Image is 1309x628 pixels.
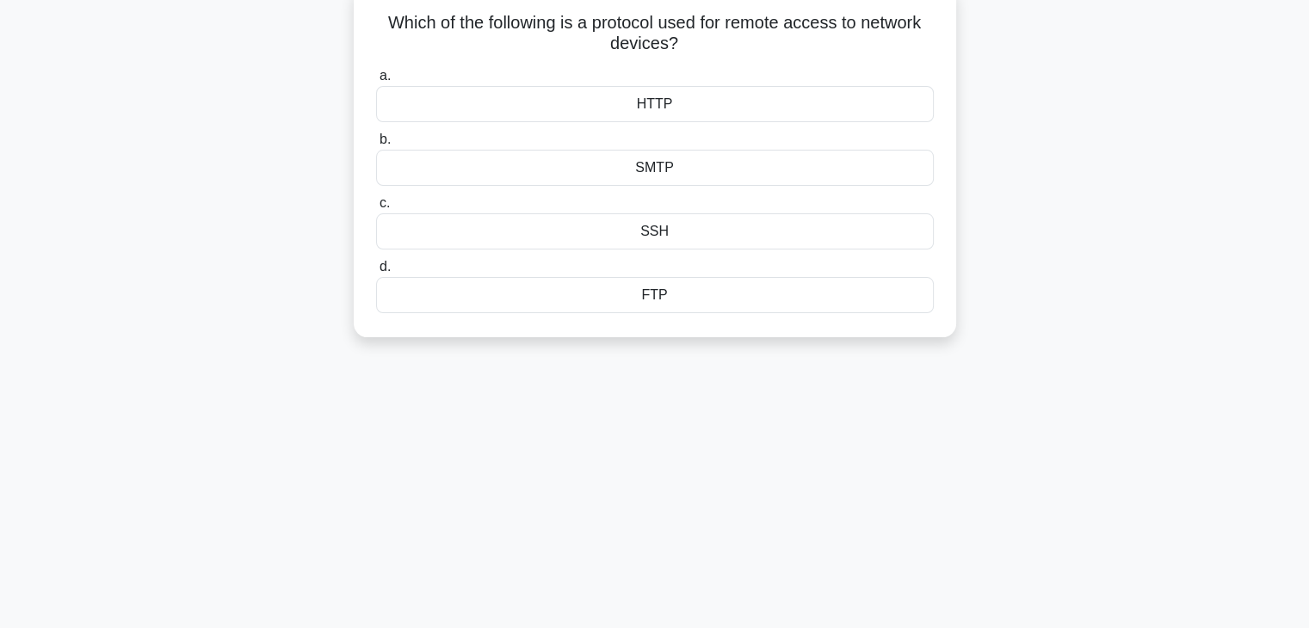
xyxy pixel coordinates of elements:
[380,68,391,83] span: a.
[376,86,934,122] div: HTTP
[374,12,935,55] h5: Which of the following is a protocol used for remote access to network devices?
[376,213,934,249] div: SSH
[376,150,934,186] div: SMTP
[376,277,934,313] div: FTP
[380,132,391,146] span: b.
[380,259,391,274] span: d.
[380,195,390,210] span: c.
